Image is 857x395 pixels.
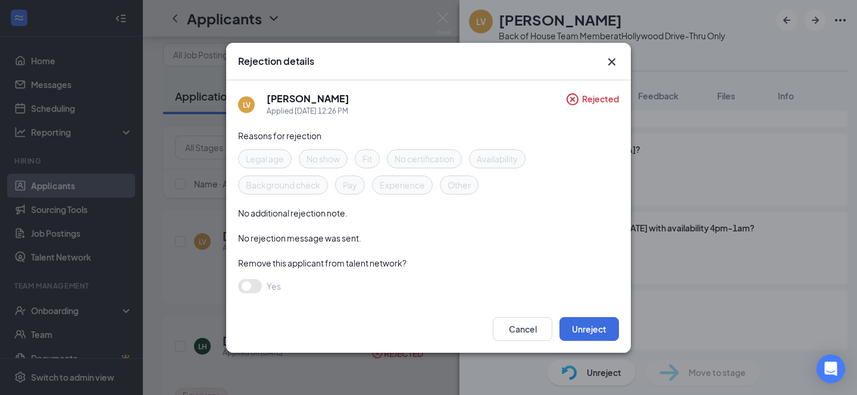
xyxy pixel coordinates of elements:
[238,233,361,243] span: No rejection message was sent.
[267,105,349,117] div: Applied [DATE] 12:26 PM
[493,317,552,341] button: Cancel
[380,178,425,192] span: Experience
[582,92,619,117] span: Rejected
[565,92,580,106] svg: CircleCross
[246,178,320,192] span: Background check
[343,178,357,192] span: Pay
[605,55,619,69] svg: Cross
[362,152,372,165] span: Fit
[238,258,406,268] span: Remove this applicant from talent network?
[559,317,619,341] button: Unreject
[306,152,340,165] span: No show
[267,92,349,105] h5: [PERSON_NAME]
[238,208,348,218] span: No additional rejection note.
[243,99,251,109] div: LV
[605,55,619,69] button: Close
[448,178,471,192] span: Other
[817,355,845,383] div: Open Intercom Messenger
[238,130,321,141] span: Reasons for rejection
[267,279,281,293] span: Yes
[246,152,284,165] span: Legal age
[395,152,454,165] span: No certification
[238,55,314,68] h3: Rejection details
[477,152,518,165] span: Availability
